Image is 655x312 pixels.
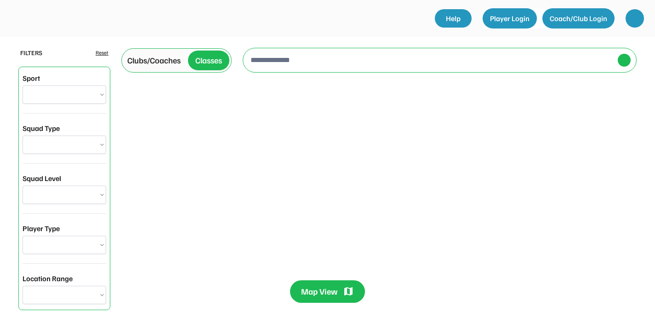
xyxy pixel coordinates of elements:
[96,49,108,57] div: Reset
[301,286,337,297] div: Map View
[13,9,105,27] img: yH5BAEAAAAALAAAAAABAAEAAAIBRAA7
[23,123,60,134] div: Squad Type
[483,8,537,28] button: Player Login
[23,273,73,284] div: Location Range
[195,54,222,67] div: Classes
[435,9,472,28] a: Help
[542,8,615,28] button: Coach/Club Login
[23,223,60,234] div: Player Type
[23,73,40,84] div: Sport
[630,14,639,23] img: yH5BAEAAAAALAAAAAABAAEAAAIBRAA7
[127,54,181,67] div: Clubs/Coaches
[23,173,61,184] div: Squad Level
[20,48,42,57] div: FILTERS
[621,57,628,64] img: yH5BAEAAAAALAAAAAABAAEAAAIBRAA7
